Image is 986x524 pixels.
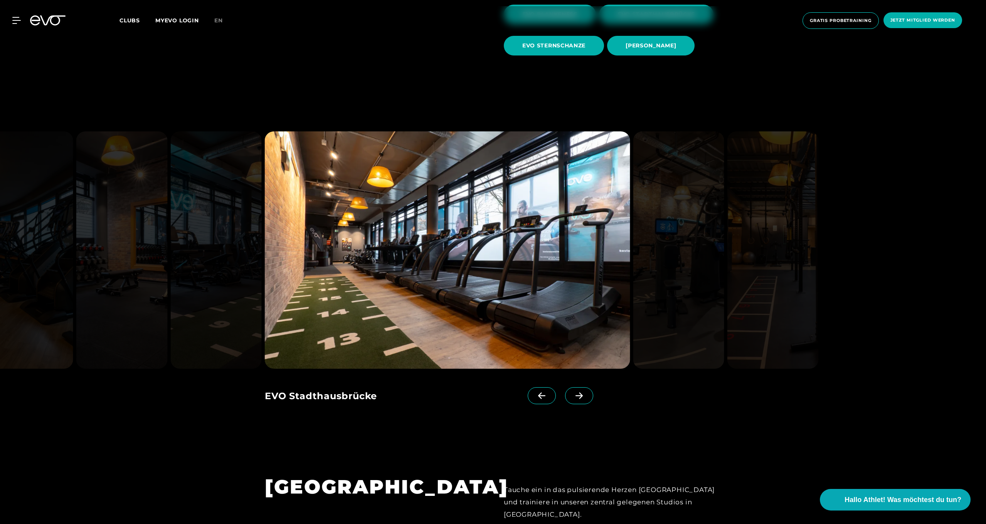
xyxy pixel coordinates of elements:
h1: [GEOGRAPHIC_DATA] [265,474,482,499]
img: evofitness [265,131,630,369]
img: evofitness [633,131,724,369]
a: [PERSON_NAME] [607,30,698,61]
span: en [214,17,223,24]
a: Jetzt Mitglied werden [881,12,964,29]
img: evofitness [170,131,262,369]
img: evofitness [76,131,167,369]
div: Tauche ein in das pulsierende Herzen [GEOGRAPHIC_DATA] und trainiere in unseren zentral gelegenen... [504,484,721,521]
span: Jetzt Mitglied werden [890,17,955,24]
span: Gratis Probetraining [810,17,872,24]
span: Clubs [119,17,140,24]
span: Hallo Athlet! Was möchtest du tun? [845,495,961,505]
span: [PERSON_NAME] [626,42,676,50]
img: evofitness [727,131,819,369]
a: EVO STERNSCHANZE [504,30,607,61]
a: MYEVO LOGIN [155,17,199,24]
button: Hallo Athlet! Was möchtest du tun? [820,489,971,511]
a: Gratis Probetraining [800,12,881,29]
span: EVO STERNSCHANZE [522,42,586,50]
a: Clubs [119,17,155,24]
a: en [214,16,232,25]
